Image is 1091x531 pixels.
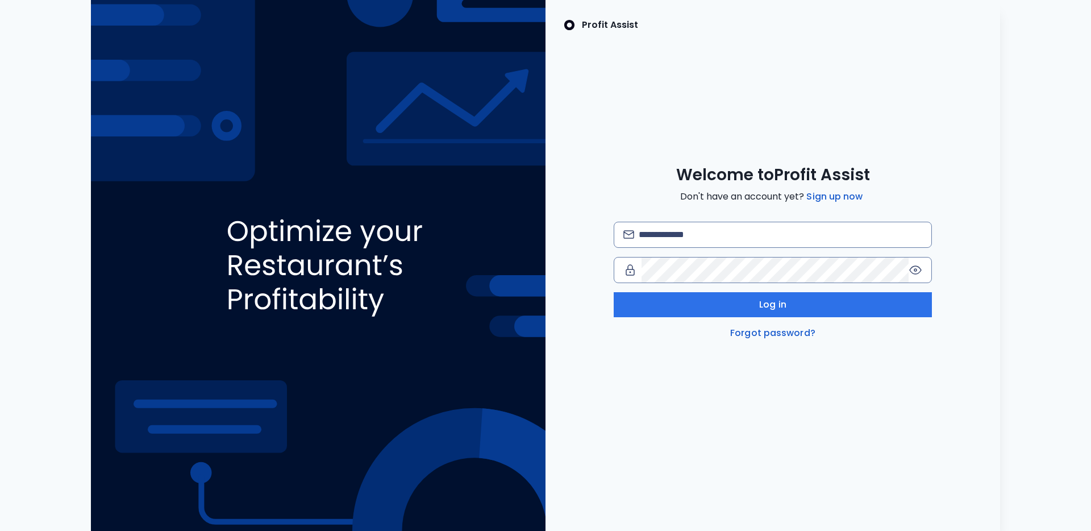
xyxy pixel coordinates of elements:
[804,190,865,204] a: Sign up now
[676,165,870,185] span: Welcome to Profit Assist
[564,18,575,32] img: SpotOn Logo
[614,292,932,317] button: Log in
[680,190,865,204] span: Don't have an account yet?
[582,18,638,32] p: Profit Assist
[759,298,786,312] span: Log in
[728,326,818,340] a: Forgot password?
[623,230,634,239] img: email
